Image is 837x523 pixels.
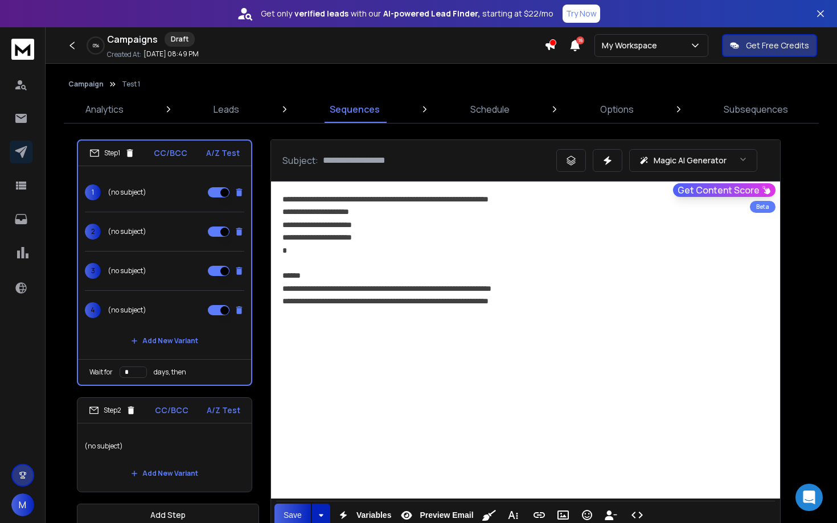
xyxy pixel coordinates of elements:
button: M [11,493,34,516]
span: 16 [576,36,584,44]
p: (no subject) [108,306,146,315]
img: logo [11,39,34,60]
a: Sequences [323,96,387,123]
li: Step2CC/BCCA/Z Test(no subject)Add New Variant [77,397,252,492]
span: 2 [85,224,101,240]
p: [DATE] 08:49 PM [143,50,199,59]
p: Get Free Credits [746,40,809,51]
h1: Campaigns [107,32,158,46]
button: Try Now [563,5,600,23]
p: Get only with our starting at $22/mo [261,8,553,19]
p: A/Z Test [207,405,240,416]
p: Sequences [330,102,380,116]
span: 1 [85,184,101,200]
strong: AI-powered Lead Finder, [383,8,480,19]
div: Beta [750,201,776,213]
button: Get Free Credits [722,34,817,57]
p: Schedule [470,102,510,116]
a: Options [593,96,641,123]
span: Variables [354,510,394,520]
p: CC/BCC [155,405,188,416]
p: My Workspace [602,40,662,51]
div: Draft [165,32,195,47]
p: Subsequences [724,102,788,116]
li: Step1CC/BCCA/Z Test1(no subject)2(no subject)3(no subject)4(no subject)Add New VariantWait forday... [77,139,252,386]
button: Get Content Score [673,183,776,197]
a: Leads [207,96,246,123]
button: Magic AI Generator [629,149,757,172]
p: Magic AI Generator [654,155,727,166]
p: Leads [214,102,239,116]
button: Campaign [68,80,104,89]
p: CC/BCC [154,147,187,159]
a: Analytics [79,96,130,123]
span: 4 [85,302,101,318]
p: Wait for [89,368,113,377]
div: Step 2 [89,405,136,415]
p: Options [600,102,634,116]
strong: verified leads [294,8,348,19]
p: days, then [154,368,186,377]
p: A/Z Test [206,147,240,159]
p: Test 1 [122,80,140,89]
p: Analytics [85,102,124,116]
div: Open Intercom Messenger [795,484,823,511]
div: Step 1 [89,148,135,158]
p: (no subject) [108,227,146,236]
button: Add New Variant [122,462,207,485]
p: Subject: [282,154,318,167]
span: Preview Email [417,510,475,520]
span: 3 [85,263,101,279]
button: Add New Variant [122,330,207,352]
p: 0 % [93,42,99,49]
p: (no subject) [108,266,146,275]
p: (no subject) [84,430,245,462]
a: Subsequences [717,96,795,123]
p: (no subject) [108,188,146,197]
a: Schedule [463,96,516,123]
p: Try Now [566,8,597,19]
p: Created At: [107,50,141,59]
